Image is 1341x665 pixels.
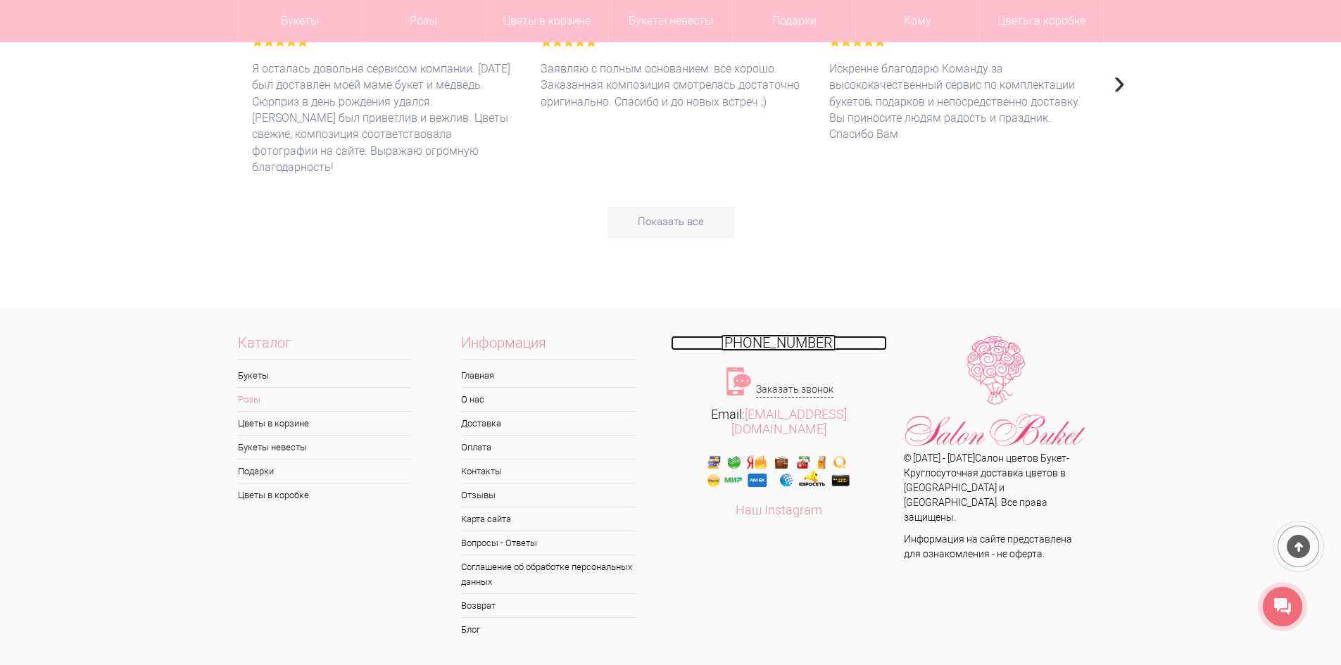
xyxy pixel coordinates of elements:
[904,452,1069,523] span: © [DATE] - [DATE] - Круглосуточная доставка цветов в [GEOGRAPHIC_DATA] и [GEOGRAPHIC_DATA]. Все п...
[461,555,636,593] a: Соглашение об обработке персональных данных
[671,407,888,436] div: Email:
[756,382,833,398] a: Заказать звонок
[461,412,636,435] a: Доставка
[238,388,413,411] a: Розы
[461,483,636,507] a: Отзывы
[461,507,636,531] a: Карта сайта
[238,364,413,387] a: Букеты
[461,336,636,360] span: Информация
[252,61,512,176] p: Я осталась довольна сервисом компании. [DATE] был доставлен моей маме букет и медведь. Сюрприз в ...
[904,336,1087,451] img: Цветы Нижний Новгород
[461,436,636,459] a: Оплата
[975,452,1066,464] a: Салон цветов Букет
[461,388,636,411] a: О нас
[904,533,1072,559] span: Информация на сайте представлена для ознакомления - не оферта.
[731,407,847,436] a: [EMAIL_ADDRESS][DOMAIN_NAME]
[238,412,413,435] a: Цветы в корзине
[461,531,636,555] a: Вопросы - Ответы
[1114,61,1126,102] span: Next
[829,61,1090,143] p: Искренне благодарю Команду за высококачественный сервис по комплектации букетов, подарков и непос...
[607,207,734,238] a: Показать все
[238,483,413,507] a: Цветы в коробке
[238,460,413,483] a: Подарки
[736,502,822,517] a: Наш Instagram
[238,336,413,360] span: Каталог
[461,364,636,387] a: Главная
[461,460,636,483] a: Контакты
[541,61,801,110] p: Заявляю с полным основанием: все хорошо. Заказанная композиция смотрелась достаточно оригинально....
[721,334,836,351] span: [PHONE_NUMBER]
[238,436,413,459] a: Букеты невесты
[461,594,636,617] a: Возврат
[671,336,888,350] a: [PHONE_NUMBER]
[461,618,636,641] a: Блог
